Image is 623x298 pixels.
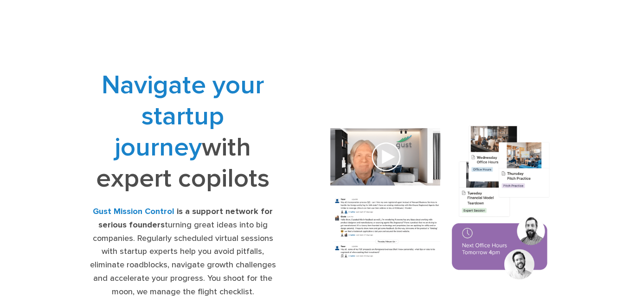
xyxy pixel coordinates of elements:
span: Navigate your startup journey [102,70,264,163]
strong: is a support network for serious founders [98,207,273,230]
strong: Gust Mission Control [93,207,174,216]
h1: with expert copilots [86,70,280,194]
img: Composition of calendar events, a video call presentation, and chat rooms [319,117,562,291]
